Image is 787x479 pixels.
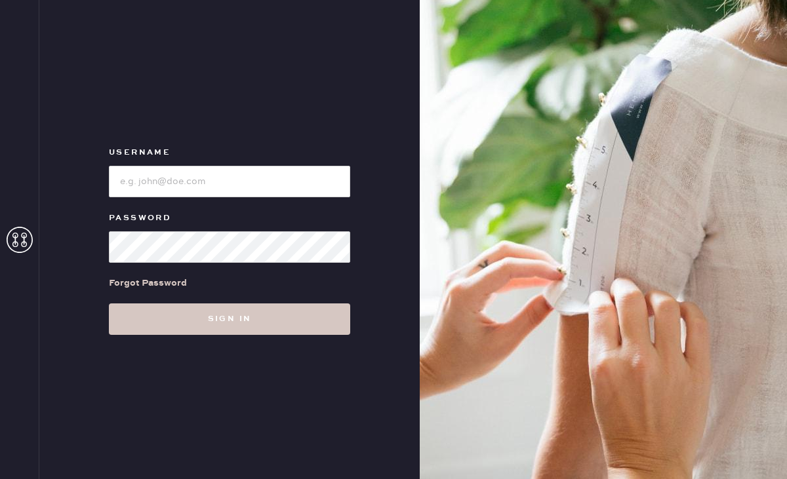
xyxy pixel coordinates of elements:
[109,276,187,290] div: Forgot Password
[109,145,350,161] label: Username
[109,263,187,303] a: Forgot Password
[109,210,350,226] label: Password
[109,166,350,197] input: e.g. john@doe.com
[109,303,350,335] button: Sign in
